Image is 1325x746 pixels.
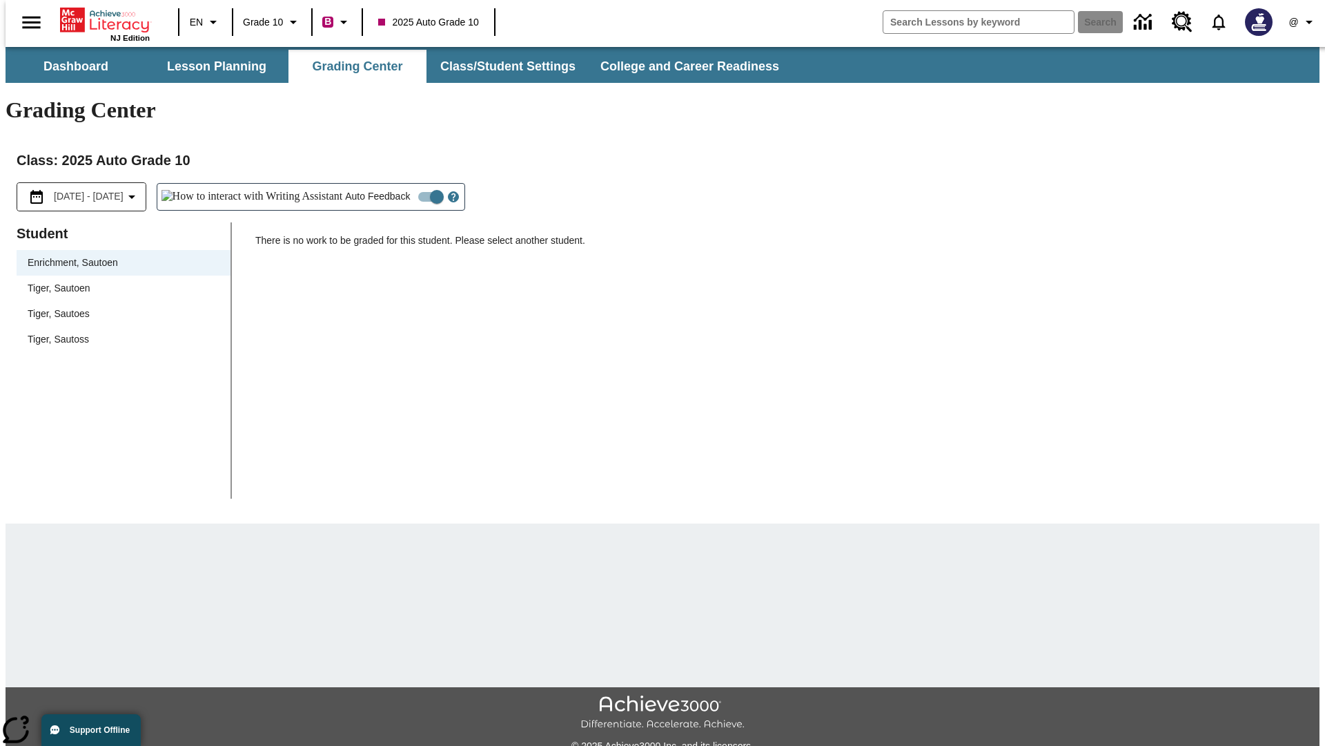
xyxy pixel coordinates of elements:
[28,256,219,270] span: Enrichment, Sautoen
[70,725,130,735] span: Support Offline
[1164,3,1201,41] a: Resource Center, Will open in new tab
[324,13,331,30] span: B
[28,307,219,321] span: Tiger, Sautoes
[190,15,203,30] span: EN
[1245,8,1273,36] img: Avatar
[161,190,343,204] img: How to interact with Writing Assistant
[23,189,140,205] button: Select the date range menu item
[378,15,478,30] span: 2025 Auto Grade 10
[1126,3,1164,41] a: Data Center
[6,50,792,83] div: SubNavbar
[243,15,283,30] span: Grade 10
[1288,15,1298,30] span: @
[255,233,1308,258] p: There is no work to be graded for this student. Please select another student.
[429,50,587,83] button: Class/Student Settings
[442,184,464,210] button: Open Help for Writing Assistant
[1281,10,1325,35] button: Profile/Settings
[17,222,230,245] p: Student
[6,47,1319,83] div: SubNavbar
[345,189,410,204] span: Auto Feedback
[60,6,150,34] a: Home
[317,10,357,35] button: Boost Class color is violet red. Change class color
[17,301,230,327] div: Tiger, Sautoes
[110,34,150,42] span: NJ Edition
[28,281,219,296] span: Tiger, Sautoen
[1237,4,1281,40] button: Select a new avatar
[883,11,1074,33] input: search field
[237,10,307,35] button: Grade: Grade 10, Select a grade
[589,50,790,83] button: College and Career Readiness
[124,189,140,205] svg: Collapse Date Range Filter
[11,2,52,43] button: Open side menu
[17,250,230,276] div: Enrichment, Sautoen
[28,332,219,347] span: Tiger, Sautoss
[17,149,1308,171] h2: Class : 2025 Auto Grade 10
[41,714,141,746] button: Support Offline
[1201,4,1237,40] a: Notifications
[580,696,745,731] img: Achieve3000 Differentiate Accelerate Achieve
[6,97,1319,123] h1: Grading Center
[148,50,286,83] button: Lesson Planning
[7,50,145,83] button: Dashboard
[54,189,124,204] span: [DATE] - [DATE]
[17,327,230,352] div: Tiger, Sautoss
[17,276,230,301] div: Tiger, Sautoen
[288,50,426,83] button: Grading Center
[184,10,228,35] button: Language: EN, Select a language
[60,5,150,42] div: Home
